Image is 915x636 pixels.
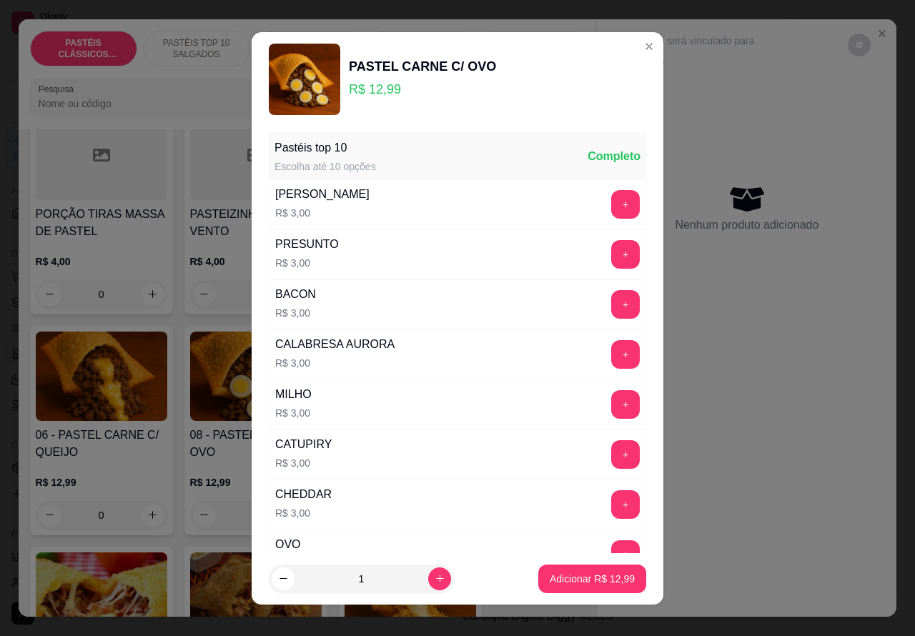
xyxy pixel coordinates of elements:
div: CATUPIRY [275,436,332,453]
div: Pastéis top 10 [274,139,376,156]
p: R$ 3,00 [275,306,316,320]
button: add [611,290,640,319]
div: OVO [275,536,310,553]
p: R$ 3,00 [275,406,312,420]
button: Adicionar R$ 12,99 [538,565,646,593]
button: add [611,190,640,219]
button: add [611,240,640,269]
button: add [611,490,640,519]
p: R$ 3,00 [275,356,395,370]
p: R$ 3,00 [275,256,339,270]
button: add [611,540,640,569]
div: CHEDDAR [275,486,332,503]
div: Escolha até 10 opções [274,159,376,174]
div: [PERSON_NAME] [275,186,370,203]
button: add [611,340,640,369]
button: Close [638,35,661,58]
p: R$ 3,00 [275,506,332,520]
p: R$ 12,99 [349,79,496,99]
button: add [611,390,640,419]
p: R$ 3,00 [275,206,370,220]
div: PASTEL CARNE C/ OVO [349,56,496,76]
button: increase-product-quantity [428,567,451,590]
div: CALABRESA AURORA [275,336,395,353]
button: add [611,440,640,469]
button: decrease-product-quantity [272,567,295,590]
div: PRESUNTO [275,236,339,253]
div: MILHO [275,386,312,403]
div: Completo [588,148,640,165]
p: R$ 3,00 [275,456,332,470]
img: product-image [269,44,340,115]
div: BACON [275,286,316,303]
p: Adicionar R$ 12,99 [550,572,635,586]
